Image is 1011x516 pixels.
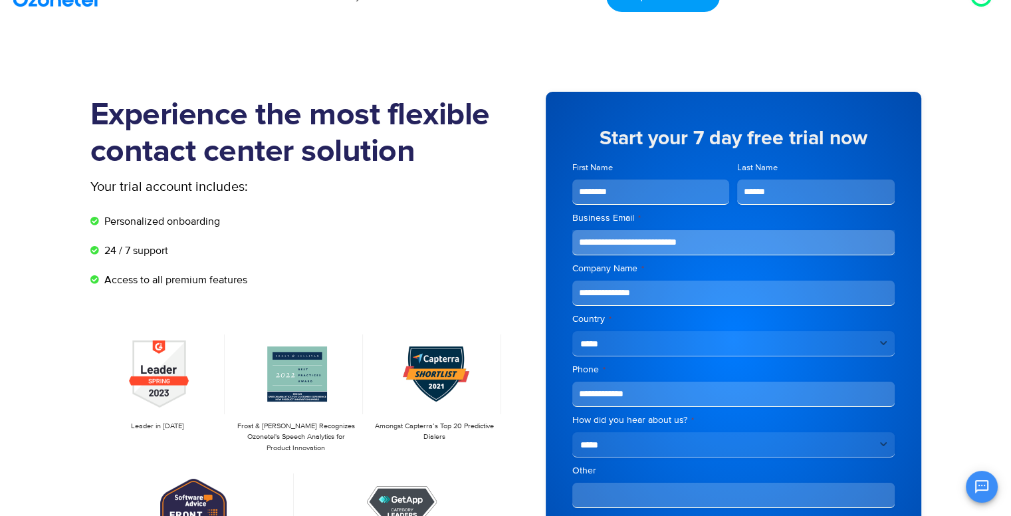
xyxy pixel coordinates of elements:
span: Access to all premium features [101,272,247,288]
label: Last Name [737,162,895,174]
p: Leader in [DATE] [97,421,218,432]
label: First Name [572,162,730,174]
span: Personalized onboarding [101,213,220,229]
label: Phone [572,363,895,376]
button: Open chat [966,471,998,503]
p: Amongst Capterra’s Top 20 Predictive Dialers [374,421,495,443]
span: 24 / 7 support [101,243,168,259]
h5: Start your 7 day free trial now [572,128,895,148]
label: Other [572,464,895,477]
label: How did you hear about us? [572,414,895,427]
label: Company Name [572,262,895,275]
p: Your trial account includes: [90,177,406,197]
h1: Experience the most flexible contact center solution [90,97,506,170]
p: Frost & [PERSON_NAME] Recognizes Ozonetel's Speech Analytics for Product Innovation [235,421,356,454]
label: Country [572,313,895,326]
label: Business Email [572,211,895,225]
